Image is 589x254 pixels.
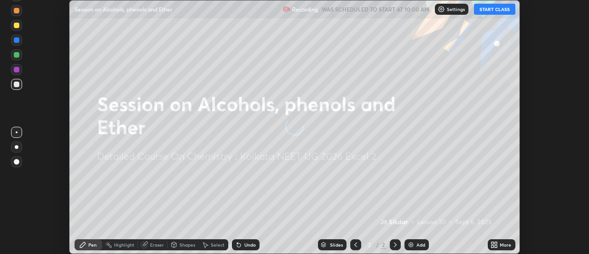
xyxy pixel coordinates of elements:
[244,242,256,247] div: Undo
[500,242,511,247] div: More
[447,7,465,12] p: Settings
[416,242,425,247] div: Add
[365,242,374,248] div: 2
[150,242,164,247] div: Eraser
[292,6,318,13] p: Recording
[114,242,134,247] div: Highlight
[283,6,290,13] img: recording.375f2c34.svg
[407,241,415,248] img: add-slide-button
[179,242,195,247] div: Shapes
[330,242,343,247] div: Slides
[381,241,386,249] div: 2
[474,4,515,15] button: START CLASS
[438,6,445,13] img: class-settings-icons
[75,6,172,13] p: Session on Alcohols, phenols and Ether
[88,242,97,247] div: Pen
[211,242,225,247] div: Select
[322,5,429,13] h5: WAS SCHEDULED TO START AT 10:00 AM
[376,242,379,248] div: /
